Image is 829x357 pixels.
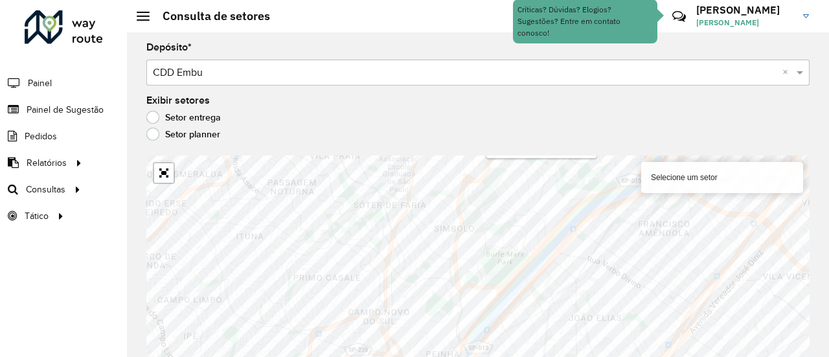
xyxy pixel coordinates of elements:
span: Relatórios [27,156,67,170]
span: Consultas [26,183,65,196]
span: Pedidos [25,130,57,143]
span: [PERSON_NAME] [696,17,793,29]
label: Setor planner [146,128,220,141]
h3: [PERSON_NAME] [696,4,793,16]
span: Painel [28,76,52,90]
label: Depósito [146,40,192,55]
span: Painel de Sugestão [27,103,104,117]
a: Contato Rápido [665,3,693,30]
div: Selecione um setor [641,162,803,193]
span: Tático [25,209,49,223]
span: Clear all [782,65,793,80]
a: Abrir mapa em tela cheia [154,163,174,183]
label: Setor entrega [146,111,221,124]
label: Exibir setores [146,93,210,108]
h2: Consulta de setores [150,9,270,23]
